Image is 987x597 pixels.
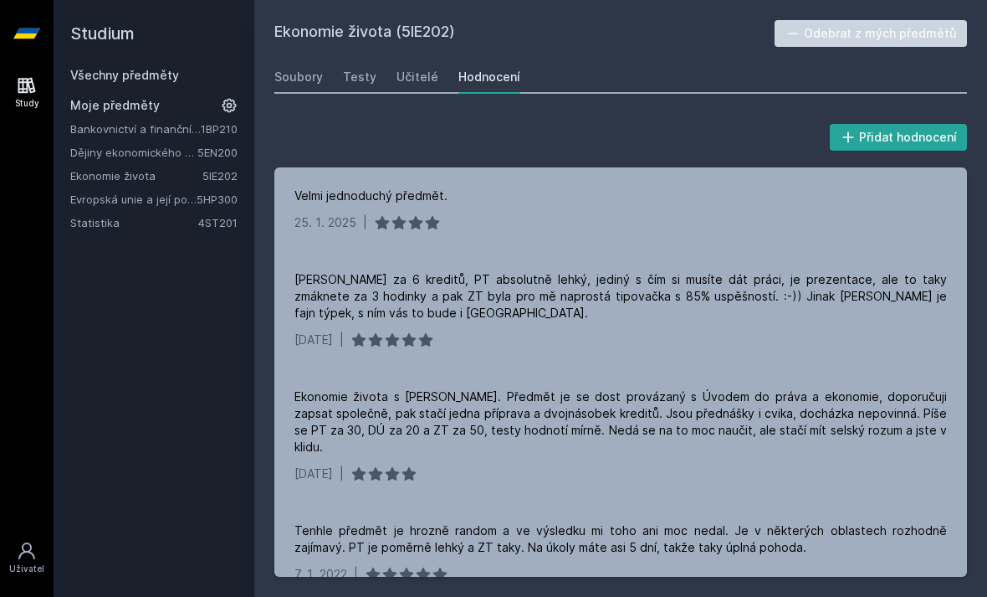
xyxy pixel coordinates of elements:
h2: Ekonomie života (5IE202) [274,20,775,47]
div: Hodnocení [458,69,520,85]
div: | [340,332,344,348]
div: 7. 1. 2022 [294,566,347,583]
button: Přidat hodnocení [830,124,968,151]
a: 1BP210 [201,122,238,136]
div: | [363,214,367,231]
a: 5EN200 [197,146,238,159]
div: Study [15,97,39,110]
div: Ekonomie života s [PERSON_NAME]. Předmět je se dost provázaný s Úvodem do práva a ekonomie, dopor... [294,389,947,455]
a: Hodnocení [458,60,520,94]
button: Odebrat z mých předmětů [775,20,968,47]
a: Bankovnictví a finanční instituce [70,121,201,137]
div: Testy [343,69,376,85]
div: 25. 1. 2025 [294,214,356,231]
a: Testy [343,60,376,94]
a: 5HP300 [197,193,238,206]
div: Soubory [274,69,323,85]
a: Všechny předměty [70,68,179,82]
div: [DATE] [294,332,333,348]
div: [DATE] [294,466,333,482]
div: | [340,466,344,482]
a: 5IE202 [202,169,238,183]
a: Uživatel [3,533,50,584]
div: Uživatel [9,563,44,575]
a: Učitelé [396,60,438,94]
div: Učitelé [396,69,438,85]
div: | [354,566,358,583]
span: Moje předměty [70,97,160,114]
a: Dějiny ekonomického myšlení [70,144,197,161]
a: Evropská unie a její politiky [70,191,197,208]
a: Ekonomie života [70,167,202,184]
a: Soubory [274,60,323,94]
div: [PERSON_NAME] za 6 kreditů, PT absolutně lehký, jediný s čím si musíte dát práci, je prezentace, ... [294,271,947,322]
a: Study [3,67,50,118]
a: Statistika [70,214,198,231]
div: Tenhle předmět je hrozně random a ve výsledku mi toho ani moc nedal. Je v některých oblastech roz... [294,522,947,556]
a: 4ST201 [198,216,238,229]
div: Velmi jednoduchý předmět. [294,188,447,204]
